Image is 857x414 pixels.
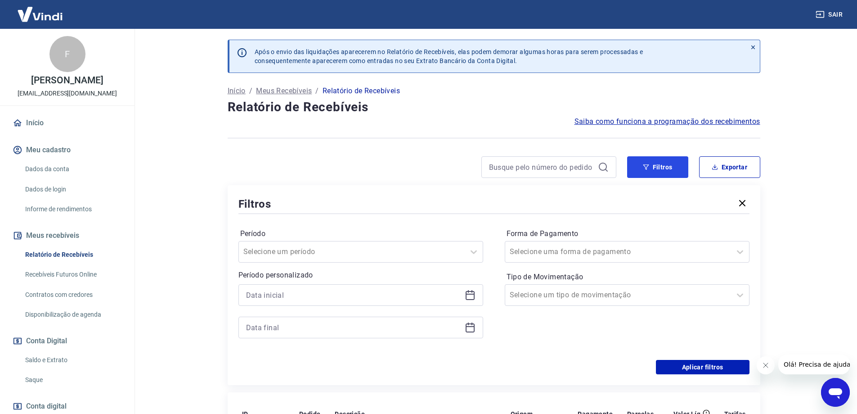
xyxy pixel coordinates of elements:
[315,86,319,96] p: /
[22,286,124,304] a: Contratos com credores
[5,6,76,14] span: Olá! Precisa de ajuda?
[22,371,124,389] a: Saque
[507,272,748,282] label: Tipo de Movimentação
[255,47,643,65] p: Após o envio das liquidações aparecerem no Relatório de Recebíveis, elas podem demorar algumas ho...
[699,156,760,178] button: Exportar
[821,378,850,407] iframe: Botão para abrir a janela de mensagens
[22,180,124,199] a: Dados de login
[22,200,124,218] a: Informe de rendimentos
[11,140,124,160] button: Meu cadastro
[238,197,272,211] h5: Filtros
[757,356,775,374] iframe: Fechar mensagem
[11,0,69,28] img: Vindi
[22,160,124,178] a: Dados da conta
[228,98,760,116] h4: Relatório de Recebíveis
[49,36,85,72] div: F
[22,246,124,264] a: Relatório de Recebíveis
[246,288,461,302] input: Data inicial
[22,305,124,324] a: Disponibilização de agenda
[574,116,760,127] a: Saiba como funciona a programação dos recebimentos
[778,355,850,374] iframe: Mensagem da empresa
[246,321,461,334] input: Data final
[228,86,246,96] a: Início
[249,86,252,96] p: /
[11,331,124,351] button: Conta Digital
[507,228,748,239] label: Forma de Pagamento
[256,86,312,96] a: Meus Recebíveis
[18,89,117,98] p: [EMAIL_ADDRESS][DOMAIN_NAME]
[489,160,594,174] input: Busque pelo número do pedido
[656,360,749,374] button: Aplicar filtros
[31,76,103,85] p: [PERSON_NAME]
[22,265,124,284] a: Recebíveis Futuros Online
[11,113,124,133] a: Início
[323,86,400,96] p: Relatório de Recebíveis
[11,226,124,246] button: Meus recebíveis
[240,228,481,239] label: Período
[26,400,67,413] span: Conta digital
[22,351,124,369] a: Saldo e Extrato
[238,270,483,281] p: Período personalizado
[627,156,688,178] button: Filtros
[814,6,846,23] button: Sair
